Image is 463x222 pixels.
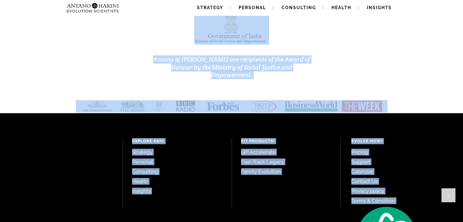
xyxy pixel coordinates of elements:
[241,158,331,165] a: Fast-Track Legacy
[76,100,388,113] img: Media-Strip
[241,168,331,175] a: Fam!ly Evolution
[367,5,392,10] span: Insights
[132,178,223,185] a: Health
[132,168,223,175] a: Consulting
[132,138,223,144] h4: Explore A&H!
[132,158,223,165] a: Personal
[132,149,223,155] a: Strategy
[241,149,331,155] a: uP! Accelerate
[151,56,312,79] h3: Antano & [PERSON_NAME] are recipients of the Award of Honour by the Ministry of Social Justice an...
[351,149,449,155] a: Pricing
[194,5,269,45] img: india-logo1
[241,138,331,144] h4: EIT Products!
[331,5,351,10] span: Health
[132,188,223,194] a: Insights
[351,197,449,204] a: Terms & Condition
[351,178,449,185] a: Contact Us
[351,158,449,165] a: Support
[351,168,449,175] a: Calendar
[351,138,449,144] h4: Evolve Now!
[239,5,266,10] span: Personal
[282,5,316,10] span: Consulting
[197,5,223,10] span: Strategy
[351,188,449,194] a: Privacy policy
